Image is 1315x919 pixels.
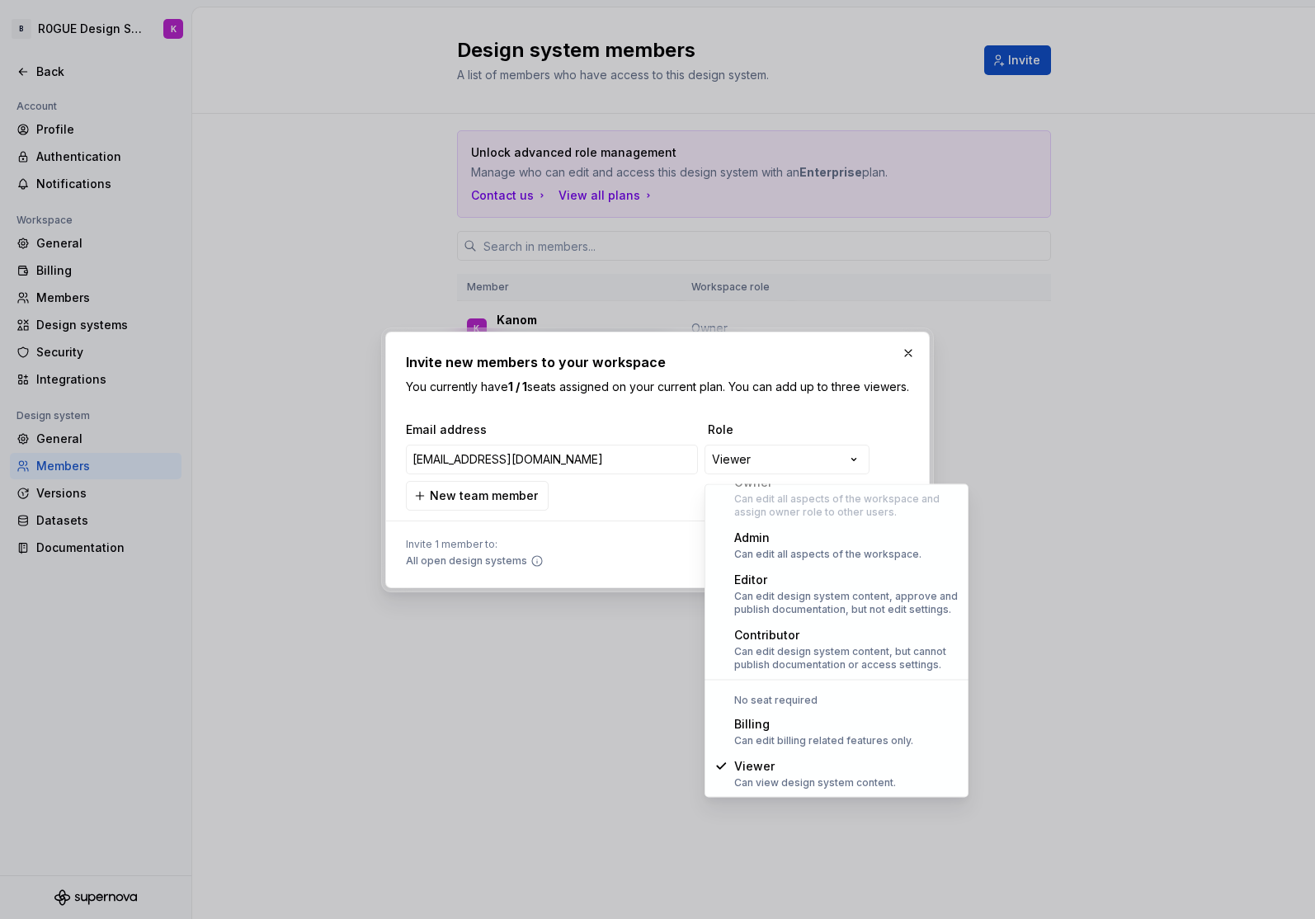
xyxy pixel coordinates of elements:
span: Editor [734,573,767,587]
div: Can edit billing related features only. [734,734,913,747]
div: Can edit design system content, approve and publish documentation, but not edit settings. [734,590,959,616]
span: Contributor [734,628,799,642]
div: Can edit design system content, but cannot publish documentation or access settings. [734,645,959,672]
span: Viewer [734,759,775,773]
div: Can edit all aspects of the workspace and assign owner role to other users. [734,492,959,519]
div: Can view design system content. [734,776,896,789]
span: Billing [734,717,770,731]
div: No seat required [708,694,965,707]
div: Can edit all aspects of the workspace. [734,548,921,561]
span: Admin [734,530,770,544]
